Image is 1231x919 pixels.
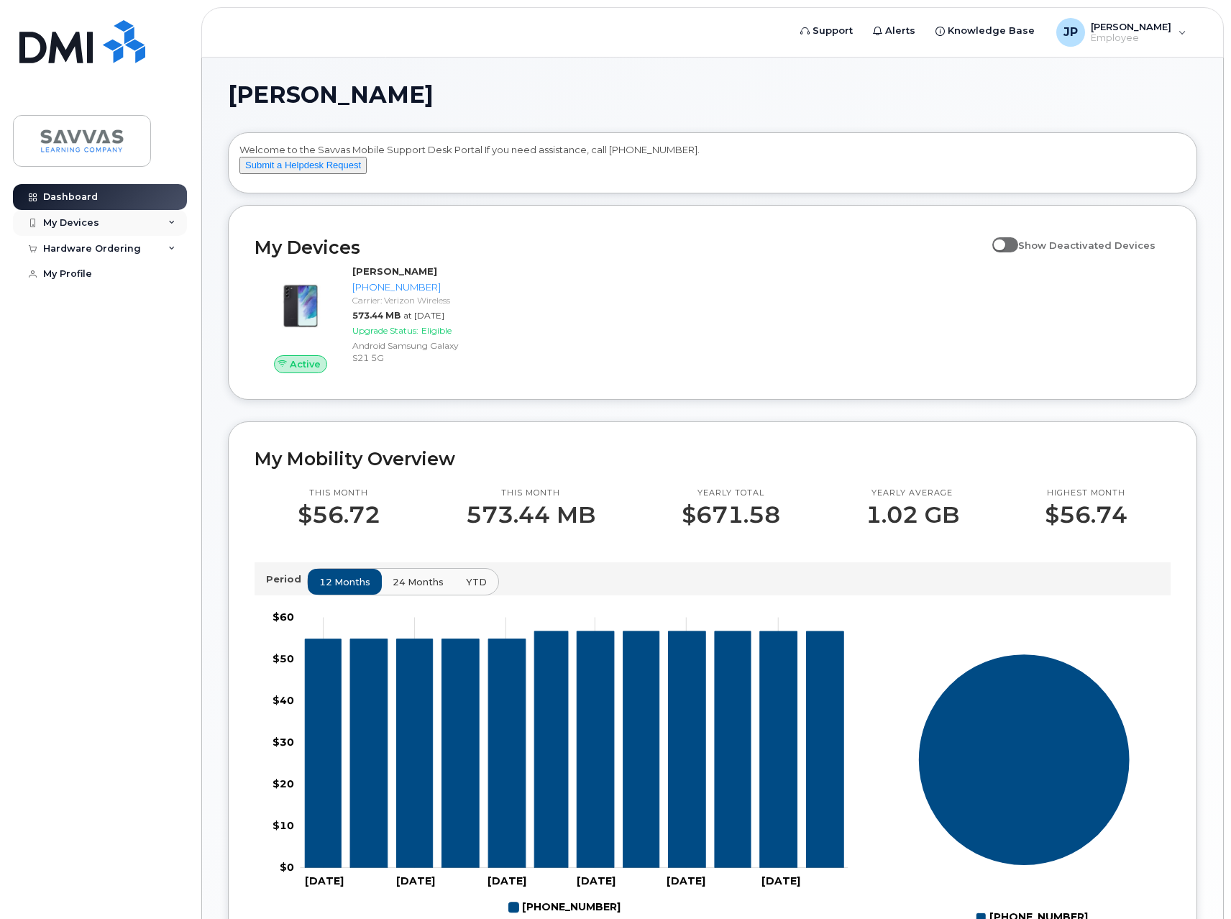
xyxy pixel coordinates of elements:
[273,820,294,833] tspan: $10
[266,572,307,586] p: Period
[1045,502,1127,528] p: $56.74
[352,294,465,306] div: Carrier: Verizon Wireless
[866,502,959,528] p: 1.02 GB
[255,237,985,258] h2: My Devices
[298,488,380,499] p: This month
[273,736,294,749] tspan: $30
[466,502,595,528] p: 573.44 MB
[1018,239,1156,251] span: Show Deactivated Devices
[682,488,780,499] p: Yearly total
[352,339,465,364] div: Android Samsung Galaxy S21 5G
[992,232,1004,243] input: Show Deactivated Devices
[352,325,418,336] span: Upgrade Status:
[273,778,294,791] tspan: $20
[239,143,1186,188] div: Welcome to the Savvas Mobile Support Desk Portal If you need assistance, call [PHONE_NUMBER].
[488,875,526,888] tspan: [DATE]
[403,310,444,321] span: at [DATE]
[239,157,367,175] button: Submit a Helpdesk Request
[352,280,465,294] div: [PHONE_NUMBER]
[1045,488,1127,499] p: Highest month
[393,575,444,589] span: 24 months
[239,159,367,170] a: Submit a Helpdesk Request
[352,265,437,277] strong: [PERSON_NAME]
[682,502,780,528] p: $671.58
[421,325,452,336] span: Eligible
[298,502,380,528] p: $56.72
[255,448,1171,470] h2: My Mobility Overview
[761,875,800,888] tspan: [DATE]
[466,575,487,589] span: YTD
[255,265,471,374] a: Active[PERSON_NAME][PHONE_NUMBER]Carrier: Verizon Wireless573.44 MBat [DATE]Upgrade Status:Eligib...
[667,875,706,888] tspan: [DATE]
[1168,856,1220,908] iframe: Messenger Launcher
[273,695,294,708] tspan: $40
[273,653,294,666] tspan: $50
[266,272,335,341] img: image20231002-3703462-1a4zhyp.jpeg
[305,875,344,888] tspan: [DATE]
[305,631,843,868] g: 732-261-2484
[918,654,1130,867] g: Series
[290,357,321,371] span: Active
[273,611,294,624] tspan: $60
[396,875,435,888] tspan: [DATE]
[280,861,294,874] tspan: $0
[352,310,401,321] span: 573.44 MB
[866,488,959,499] p: Yearly average
[228,84,434,106] span: [PERSON_NAME]
[577,875,615,888] tspan: [DATE]
[466,488,595,499] p: This month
